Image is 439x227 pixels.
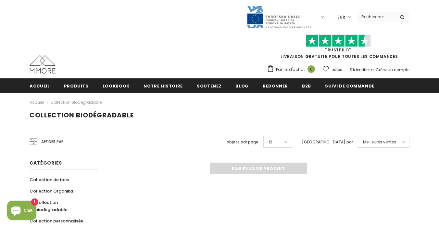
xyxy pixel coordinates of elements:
[269,139,272,145] span: 12
[376,67,409,73] a: Créez un compte
[64,78,89,93] a: Produits
[302,78,311,93] a: B2B
[30,99,44,106] a: Accueil
[246,14,311,20] a: Javni Razpis
[307,65,315,73] span: 0
[263,78,288,93] a: Redonner
[30,177,69,183] span: Collection de bois
[30,160,62,166] span: Catégories
[30,185,73,197] a: Collection Organika
[306,34,371,47] img: Faites confiance aux étoiles pilotes
[235,78,249,93] a: Blog
[371,67,375,73] span: or
[35,199,68,213] span: Collection biodégradable
[144,78,183,93] a: Notre histoire
[30,174,69,185] a: Collection de bois
[325,78,374,93] a: Suivi de commande
[103,83,130,89] span: Lookbook
[64,83,89,89] span: Produits
[267,65,318,74] a: Panier d'achat 0
[41,138,64,145] span: Affiner par
[325,83,374,89] span: Suivi de commande
[50,100,102,105] a: Collection biodégradable
[30,55,56,73] img: Cas MMORE
[30,197,91,215] a: Collection biodégradable
[197,78,221,93] a: soutenez
[197,83,221,89] span: soutenez
[363,139,396,145] span: Meilleures ventes
[332,66,342,73] span: Listes
[357,12,395,21] input: Search Site
[267,37,409,59] span: LIVRAISON GRATUITE POUR TOUTES LES COMMANDES
[144,83,183,89] span: Notre histoire
[103,78,130,93] a: Lookbook
[30,111,134,120] span: Collection biodégradable
[30,218,83,224] span: Collection personnalisée
[30,78,50,93] a: Accueil
[350,67,370,73] a: S'identifier
[30,188,73,194] span: Collection Organika
[263,83,288,89] span: Redonner
[30,83,50,89] span: Accueil
[325,47,352,53] a: TrustPilot
[276,66,305,73] span: Panier d'achat
[302,139,353,145] label: [GEOGRAPHIC_DATA] par
[227,139,258,145] label: objets par page
[302,83,311,89] span: B2B
[5,201,38,222] inbox-online-store-chat: Shopify online store chat
[337,14,345,20] span: EUR
[30,215,83,227] a: Collection personnalisée
[323,64,342,75] a: Listes
[235,83,249,89] span: Blog
[246,5,311,29] img: Javni Razpis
